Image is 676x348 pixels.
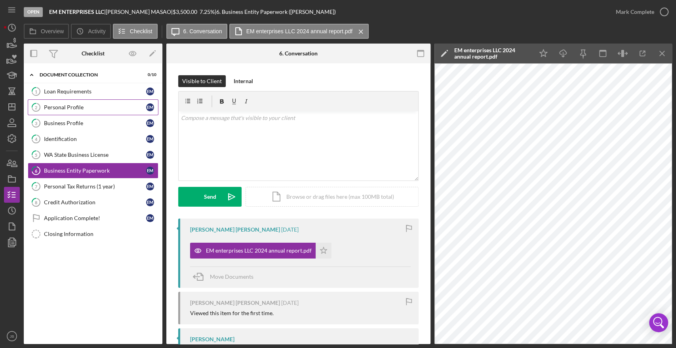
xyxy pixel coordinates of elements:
div: E M [146,151,154,159]
div: E M [146,214,154,222]
a: 2Personal ProfileEM [28,99,158,115]
div: E M [146,183,154,190]
text: JB [10,334,14,338]
div: $3,500.00 [173,9,200,15]
div: E M [146,87,154,95]
div: | 6. Business Entity Paperwork ([PERSON_NAME]) [215,9,336,15]
div: E M [146,135,154,143]
div: | [49,9,106,15]
div: Send [204,187,216,207]
button: Activity [71,24,110,39]
div: 7.25 % [200,9,215,15]
tspan: 7 [35,184,38,189]
a: 7Personal Tax Returns (1 year)EM [28,179,158,194]
div: [PERSON_NAME] [PERSON_NAME] [190,226,280,233]
button: Mark Complete [608,4,672,20]
span: Move Documents [210,273,253,280]
div: Loan Requirements [44,88,146,95]
div: [PERSON_NAME] MASAO | [106,9,173,15]
b: EM ENTERPRISES LLC [49,8,104,15]
div: Document Collection [40,72,137,77]
div: E M [146,103,154,111]
a: Closing Information [28,226,158,242]
tspan: 3 [35,120,37,126]
label: 6. Conversation [183,28,222,34]
label: EM enterprises LLC 2024 annual report.pdf [246,28,353,34]
div: Mark Complete [616,4,654,20]
time: 2023-10-26 00:37 [281,300,299,306]
time: 2023-10-26 22:21 [281,226,299,233]
button: JB [4,328,20,344]
a: 8Credit AuthorizationEM [28,194,158,210]
div: E M [146,119,154,127]
div: WA State Business License [44,152,146,158]
tspan: 5 [35,152,37,157]
button: Visible to Client [178,75,226,87]
tspan: 2 [35,105,37,110]
tspan: 8 [35,200,37,205]
div: Open Intercom Messenger [649,313,668,332]
div: Personal Profile [44,104,146,110]
div: Internal [234,75,253,87]
div: 0 / 10 [142,72,156,77]
button: EM enterprises LLC 2024 annual report.pdf [229,24,369,39]
div: E M [146,198,154,206]
button: Internal [230,75,257,87]
div: [PERSON_NAME] [190,336,234,342]
button: Move Documents [190,267,261,287]
button: 6. Conversation [166,24,227,39]
a: 6Business Entity PaperworkEM [28,163,158,179]
div: Credit Authorization [44,199,146,205]
div: Open [24,7,43,17]
label: Checklist [130,28,152,34]
div: Viewed this item for the first time. [190,310,274,316]
div: E M [146,167,154,175]
div: Visible to Client [182,75,222,87]
a: Application Complete!EM [28,210,158,226]
tspan: 6 [35,168,38,173]
button: Overview [24,24,69,39]
a: 1Loan RequirementsEM [28,84,158,99]
button: Checklist [113,24,158,39]
div: Closing Information [44,231,158,237]
a: 4IdentificationEM [28,131,158,147]
div: Business Entity Paperwork [44,167,146,174]
label: Activity [88,28,105,34]
div: Checklist [82,50,105,57]
div: Identification [44,136,146,142]
a: 3Business ProfileEM [28,115,158,131]
div: [PERSON_NAME] [PERSON_NAME] [190,300,280,306]
a: 5WA State Business LicenseEM [28,147,158,163]
tspan: 1 [35,89,37,94]
button: EM enterprises LLC 2024 annual report.pdf [190,243,331,259]
div: 6. Conversation [279,50,318,57]
div: Business Profile [44,120,146,126]
div: Personal Tax Returns (1 year) [44,183,146,190]
div: EM enterprises LLC 2024 annual report.pdf [454,47,529,60]
button: Send [178,187,242,207]
div: EM enterprises LLC 2024 annual report.pdf [206,247,312,254]
tspan: 4 [35,136,38,141]
label: Overview [41,28,64,34]
div: Application Complete! [44,215,146,221]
